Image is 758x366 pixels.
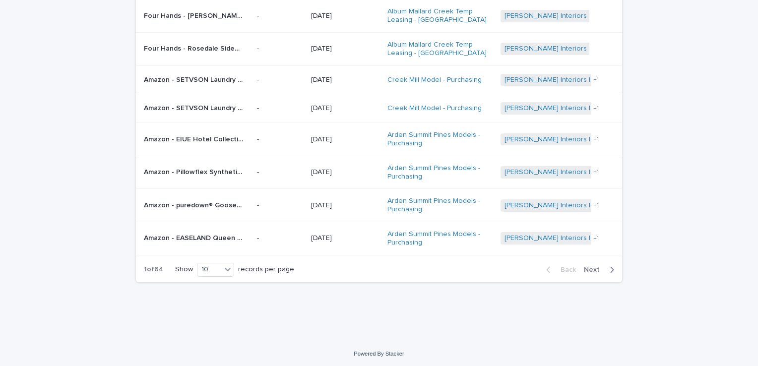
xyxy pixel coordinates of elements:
p: [DATE] [311,104,379,113]
span: + 1 [593,236,599,242]
p: Amazon - SETVSON Laundry Hamper with Lid Laundry Basket with Lid 19.0 Gal (72 L) Round Wicker Lau... [144,102,245,113]
a: Creek Mill Model - Purchasing [387,76,482,84]
a: [PERSON_NAME] Interiors | Inbound Shipment | 24705 [505,12,676,20]
p: Amazon - EASELAND Queen Size Down Alternative Comforter - Quilted Duvet Insert for All Seasons- S... [144,232,245,243]
span: + 1 [593,169,599,175]
a: Arden Summit Pines Models - Purchasing [387,164,487,181]
p: records per page [238,265,294,274]
span: + 1 [593,136,599,142]
a: [PERSON_NAME] Interiors | Inbound Shipment | 24705 [505,45,676,53]
p: Four Hands - Rosedale Sideboard Yucca Oak Veneer • 108998-002 | 75316 [144,43,245,53]
p: [DATE] [311,234,379,243]
p: [DATE] [311,76,379,84]
p: - [257,168,303,177]
a: [PERSON_NAME] Interiors | Inbound Shipment | 24822 [505,201,676,210]
a: Album Mallard Creek Temp Leasing - [GEOGRAPHIC_DATA] [387,41,487,58]
div: 10 [197,264,221,275]
a: Arden Summit Pines Models - Purchasing [387,230,487,247]
a: Powered By Stacker [354,351,404,357]
p: - [257,76,303,84]
a: [PERSON_NAME] Interiors | Inbound Shipment | 24822 [505,135,676,144]
a: Arden Summit Pines Models - Purchasing [387,197,487,214]
p: [DATE] [311,12,379,20]
p: - [257,234,303,243]
span: + 1 [593,77,599,83]
p: [DATE] [311,135,379,144]
p: 1 of 64 [136,257,171,282]
p: [DATE] [311,201,379,210]
span: Next [584,266,606,273]
span: + 1 [593,106,599,112]
tr: Amazon - EIUE Hotel Collection Bed Pillows for Sleeping 2 Pack Queen Size，Pillows for Side and Ba... [136,123,622,156]
p: Amazon - SETVSON Laundry Hamper with Lid Laundry Basket with Lid 19.0 Gal (72 L) Round Wicker Lau... [144,74,245,84]
p: [DATE] [311,168,379,177]
p: [DATE] [311,45,379,53]
p: Amazon - puredown® Goose Feathers and Down White Pillows with 100% Cotton Cover- Bed Sleeping Hot... [144,199,245,210]
a: [PERSON_NAME] Interiors | Inbound Shipment | 24822 [505,234,676,243]
tr: Amazon - Pillowflex Synthetic Down Pillow Insert - 14x20 Down Alternative Pillow- Ultra Soft- Sma... [136,156,622,189]
a: Arden Summit Pines Models - Purchasing [387,131,487,148]
a: [PERSON_NAME] Interiors | TDC Delivery | 24771 [505,104,659,113]
span: Back [555,266,576,273]
p: Show [175,265,193,274]
a: Album Mallard Creek Temp Leasing - [GEOGRAPHIC_DATA] [387,7,487,24]
tr: Amazon - SETVSON Laundry Hamper with Lid Laundry Basket with Lid 19.0 Gal (72 L) Round Wicker Lau... [136,94,622,123]
button: Back [538,265,580,274]
p: Amazon - Pillowflex Synthetic Down Pillow Insert - 14x20 Down Alternative Pillow- Ultra Soft- Sma... [144,166,245,177]
tr: Amazon - SETVSON Laundry Hamper with Lid Laundry Basket with Lid 19.0 Gal (72 L) Round Wicker Lau... [136,65,622,94]
tr: Four Hands - Rosedale Sideboard Yucca Oak Veneer • 108998-002 | 75316Four Hands - Rosedale Sidebo... [136,32,622,65]
span: + 1 [593,202,599,208]
p: - [257,104,303,113]
p: - [257,45,303,53]
p: - [257,12,303,20]
p: Amazon - EIUE Hotel Collection Bed Pillows for Sleeping 2 Pack Queen Size，Pillows for Side and Ba... [144,133,245,144]
tr: Amazon - EASELAND Queen Size Down Alternative Comforter - Quilted Duvet Insert for All Seasons- S... [136,222,622,255]
tr: Amazon - puredown® Goose Feathers and Down White Pillows with 100% Cotton Cover- Bed Sleeping Hot... [136,189,622,222]
button: Next [580,265,622,274]
a: [PERSON_NAME] Interiors | TDC Delivery | 24771 [505,76,659,84]
p: Four Hands - Kempsey Chair Sutton Olive • 224574-001 | 75315 [144,10,245,20]
a: Creek Mill Model - Purchasing [387,104,482,113]
p: - [257,135,303,144]
a: [PERSON_NAME] Interiors | Inbound Shipment | 24822 [505,168,676,177]
p: - [257,201,303,210]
